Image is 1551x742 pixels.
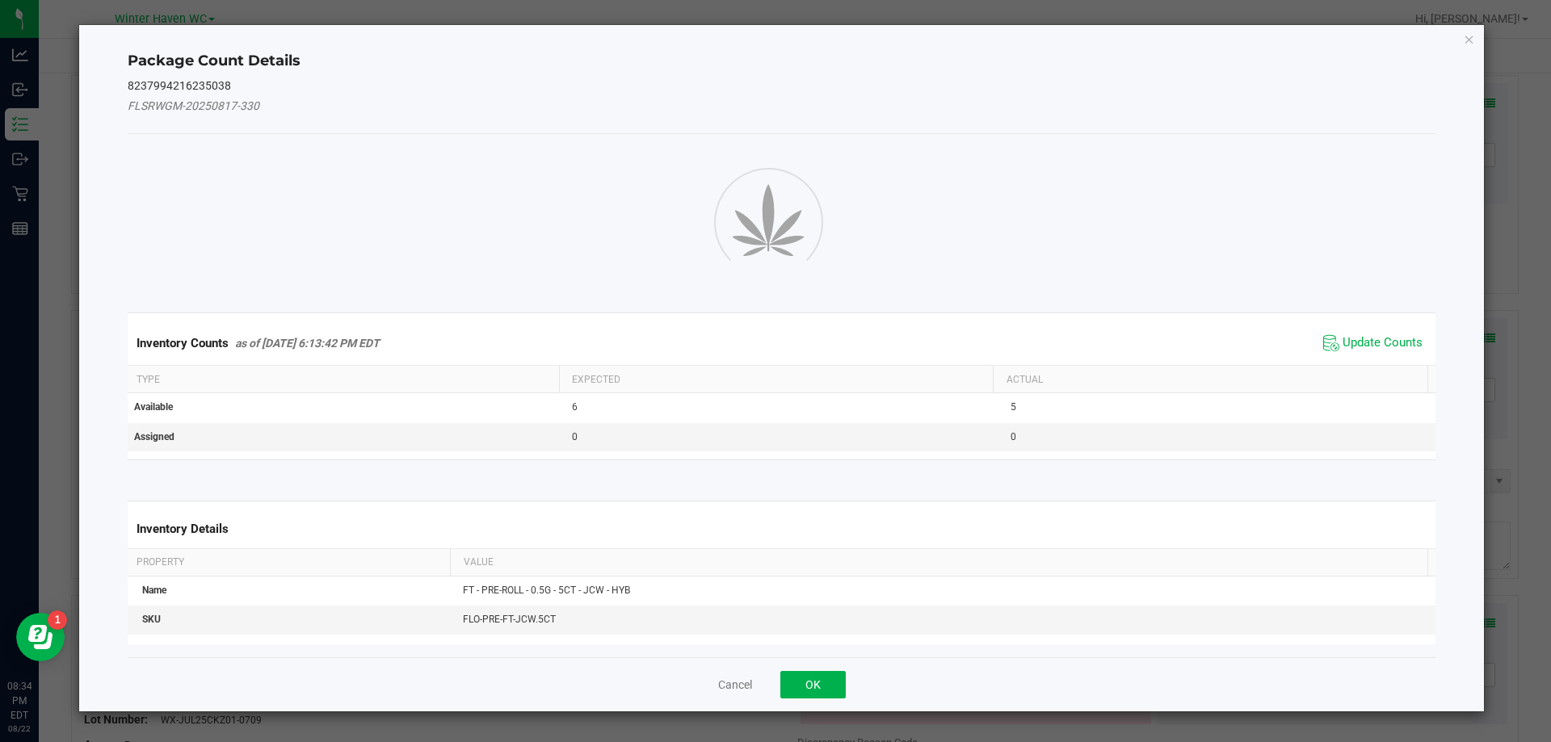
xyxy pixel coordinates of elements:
button: Cancel [718,677,752,693]
span: Inventory Counts [137,336,229,350]
span: as of [DATE] 6:13:42 PM EDT [235,337,380,350]
span: FT - PRE-ROLL - 0.5G - 5CT - JCW - HYB [463,585,630,596]
span: 6 [572,401,578,413]
span: Inventory Details [137,522,229,536]
span: Property [137,556,184,568]
span: 0 [572,431,578,442]
span: 5 [1011,401,1016,413]
h5: FLSRWGM-20250817-330 [128,100,1436,112]
h5: 8237994216235038 [128,80,1436,92]
span: Type [137,374,160,385]
span: 8237994216235038 [463,643,553,654]
button: Close [1464,29,1475,48]
span: Expected [572,374,620,385]
button: OK [780,671,846,698]
span: 0 [1011,431,1016,442]
span: Update Counts [1343,335,1423,351]
span: Available [134,401,173,413]
span: Actual [1007,374,1043,385]
span: Name [142,585,166,596]
span: SKU [142,614,161,625]
h4: Package Count Details [128,51,1436,72]
iframe: Resource center unread badge [48,610,67,630]
iframe: Resource center [16,613,65,661]
span: Assigned [134,431,174,442]
span: FLO-PRE-FT-JCW.5CT [463,614,556,625]
span: Package ID [142,643,191,654]
span: Value [464,556,494,568]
